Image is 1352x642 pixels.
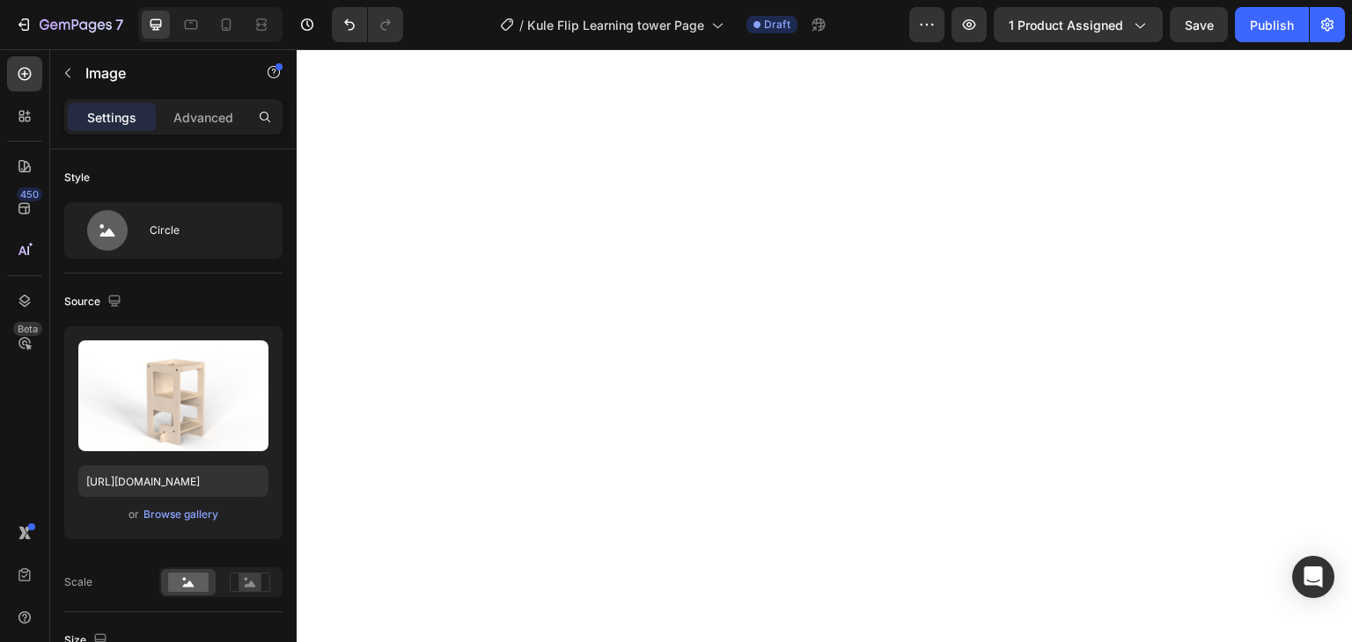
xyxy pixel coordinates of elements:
[7,7,131,42] button: 7
[527,16,704,34] span: Kule Flip Learning tower Page
[1170,7,1228,42] button: Save
[994,7,1163,42] button: 1 product assigned
[78,340,268,451] img: preview-image
[129,504,139,525] span: or
[1009,16,1123,34] span: 1 product assigned
[297,49,1352,642] iframe: Design area
[332,7,403,42] div: Undo/Redo
[150,210,257,251] div: Circle
[143,507,218,522] div: Browse gallery
[519,16,524,34] span: /
[64,170,90,186] div: Style
[1185,18,1214,33] span: Save
[64,290,125,314] div: Source
[64,574,92,590] div: Scale
[1235,7,1309,42] button: Publish
[87,108,136,127] p: Settings
[78,465,268,497] input: https://example.com/image.jpg
[173,108,233,127] p: Advanced
[764,17,790,33] span: Draft
[85,62,235,84] p: Image
[1292,556,1334,598] div: Open Intercom Messenger
[17,187,42,201] div: 450
[1250,16,1294,34] div: Publish
[115,14,123,35] p: 7
[13,322,42,336] div: Beta
[143,506,219,523] button: Browse gallery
